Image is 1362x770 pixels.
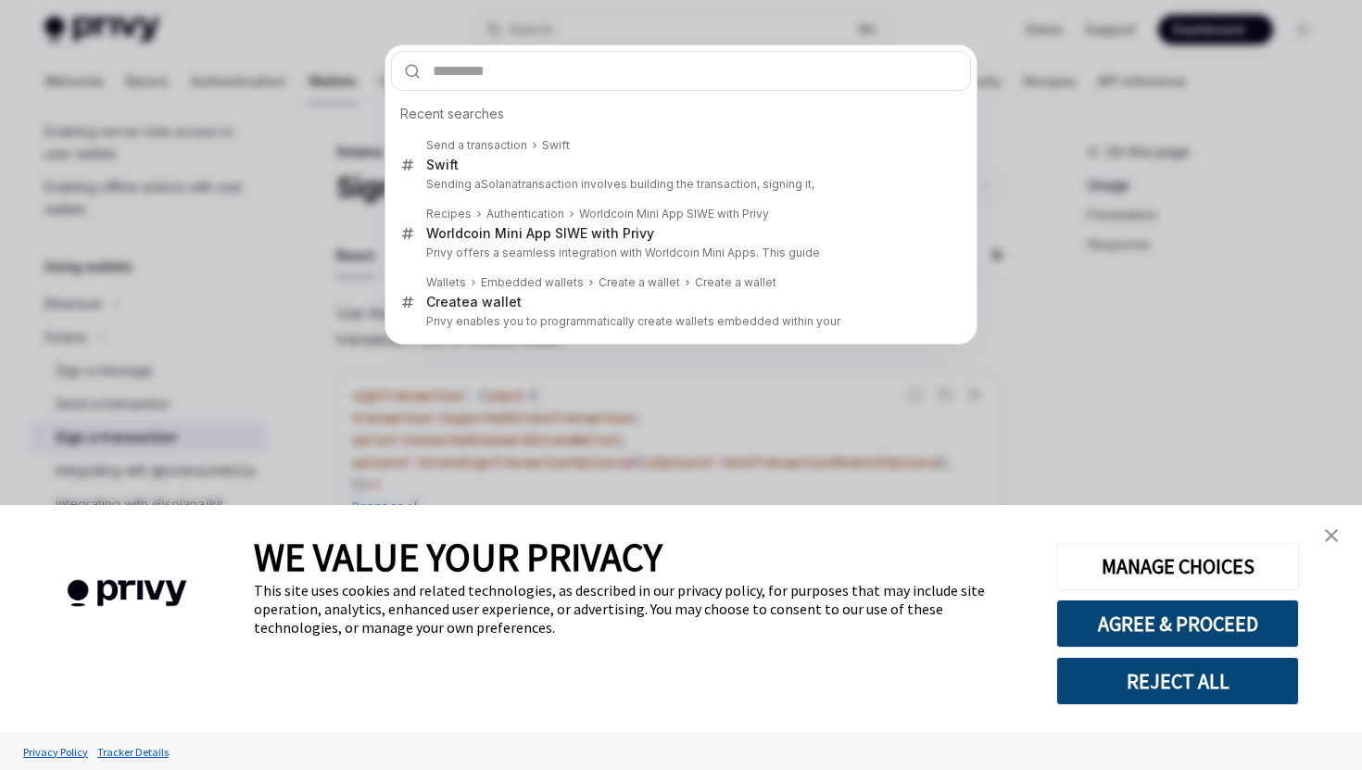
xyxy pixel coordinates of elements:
p: Privy offers a seamless integration with Worldcoin Mini Apps. This guide [426,246,932,260]
a: close banner [1313,517,1350,554]
a: Tracker Details [93,736,173,768]
img: close banner [1325,529,1338,542]
span: Recent searches [400,105,504,123]
div: Embedded wallets [481,275,584,290]
p: Privy enables you to programmatically create wallets embedded within your [426,314,932,329]
div: Send a transaction [426,138,527,153]
div: Create a wallet [599,275,680,290]
div: Create a wallet [695,275,776,290]
a: Privacy Policy [19,736,93,768]
button: MANAGE CHOICES [1056,542,1299,590]
div: Worldcoin Mini App SIWE with Privy [579,207,769,221]
button: AGREE & PROCEED [1056,600,1299,648]
button: REJECT ALL [1056,657,1299,705]
div: a wallet [426,294,522,310]
b: Create [426,294,470,309]
div: Recipes [426,207,472,221]
b: World [426,225,463,241]
img: company logo [28,553,226,634]
div: Wallets [426,275,466,290]
div: Authentication [486,207,564,221]
div: This site uses cookies and related technologies, as described in our privacy policy, for purposes... [254,581,1028,637]
b: Solana [481,177,518,191]
div: Swift [542,138,570,153]
span: WE VALUE YOUR PRIVACY [254,533,662,581]
p: Sending a transaction involves building the transaction, signing it, [426,177,932,192]
div: Swift [426,157,459,173]
div: coin Mini App SIWE with Privy [426,225,654,242]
